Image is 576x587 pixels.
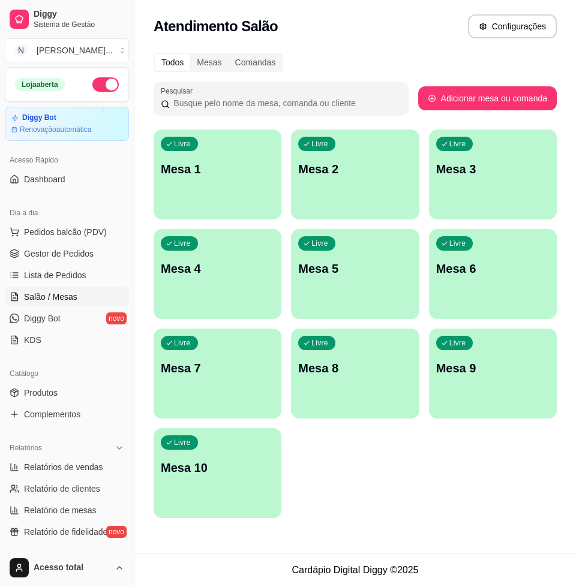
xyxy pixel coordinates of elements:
a: Salão / Mesas [5,287,129,306]
p: Mesa 6 [436,260,550,277]
button: LivreMesa 5 [291,229,419,319]
span: Dashboard [24,173,65,185]
button: Adicionar mesa ou comanda [418,86,557,110]
button: Select a team [5,38,129,62]
span: Relatório de fidelidade [24,526,107,538]
p: Livre [311,139,328,149]
div: Dia a dia [5,203,129,222]
a: Relatório de clientes [5,479,129,498]
a: Gestor de Pedidos [5,244,129,263]
div: Catálogo [5,364,129,383]
p: Mesa 8 [298,360,412,377]
p: Mesa 2 [298,161,412,177]
span: Gestor de Pedidos [24,248,94,260]
span: N [15,44,27,56]
a: Dashboard [5,170,129,189]
span: Sistema de Gestão [34,20,124,29]
span: Relatório de mesas [24,504,97,516]
p: Livre [311,239,328,248]
label: Pesquisar [161,86,197,96]
p: Livre [174,438,191,447]
p: Livre [449,239,466,248]
span: Lista de Pedidos [24,269,86,281]
p: Livre [174,139,191,149]
p: Livre [449,139,466,149]
button: LivreMesa 1 [154,130,281,219]
a: Relatórios de vendas [5,457,129,477]
p: Mesa 5 [298,260,412,277]
p: Mesa 7 [161,360,274,377]
article: Renovação automática [20,125,91,134]
button: LivreMesa 2 [291,130,419,219]
button: Pedidos balcão (PDV) [5,222,129,242]
div: Acesso Rápido [5,150,129,170]
a: Relatório de fidelidadenovo [5,522,129,541]
p: Mesa 3 [436,161,550,177]
p: Livre [174,338,191,348]
button: LivreMesa 4 [154,229,281,319]
button: LivreMesa 8 [291,329,419,419]
span: Diggy Bot [24,312,61,324]
p: Mesa 10 [161,459,274,476]
div: [PERSON_NAME] ... [37,44,113,56]
p: Mesa 4 [161,260,274,277]
button: Configurações [468,14,557,38]
span: Relatórios de vendas [24,461,103,473]
span: Relatórios [10,443,42,453]
span: Produtos [24,387,58,399]
a: KDS [5,330,129,350]
button: Acesso total [5,553,129,582]
span: Complementos [24,408,80,420]
a: Produtos [5,383,129,402]
span: KDS [24,334,41,346]
span: Relatório de clientes [24,483,100,495]
p: Mesa 1 [161,161,274,177]
button: LivreMesa 10 [154,428,281,518]
a: Complementos [5,405,129,424]
a: Diggy Botnovo [5,309,129,328]
button: LivreMesa 9 [429,329,557,419]
span: Pedidos balcão (PDV) [24,226,107,238]
span: Diggy [34,9,124,20]
span: Salão / Mesas [24,291,77,303]
a: Relatório de mesas [5,501,129,520]
a: Diggy BotRenovaçãoautomática [5,107,129,141]
div: Mesas [190,54,228,71]
footer: Cardápio Digital Diggy © 2025 [134,553,576,587]
p: Livre [311,338,328,348]
button: Alterar Status [92,77,119,92]
h2: Atendimento Salão [154,17,278,36]
input: Pesquisar [170,97,401,109]
a: Lista de Pedidos [5,266,129,285]
button: LivreMesa 3 [429,130,557,219]
button: LivreMesa 6 [429,229,557,319]
p: Mesa 9 [436,360,550,377]
div: Comandas [229,54,283,71]
div: Todos [155,54,190,71]
a: DiggySistema de Gestão [5,5,129,34]
button: LivreMesa 7 [154,329,281,419]
div: Loja aberta [15,78,65,91]
article: Diggy Bot [22,113,56,122]
p: Livre [449,338,466,348]
span: Acesso total [34,562,110,573]
p: Livre [174,239,191,248]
